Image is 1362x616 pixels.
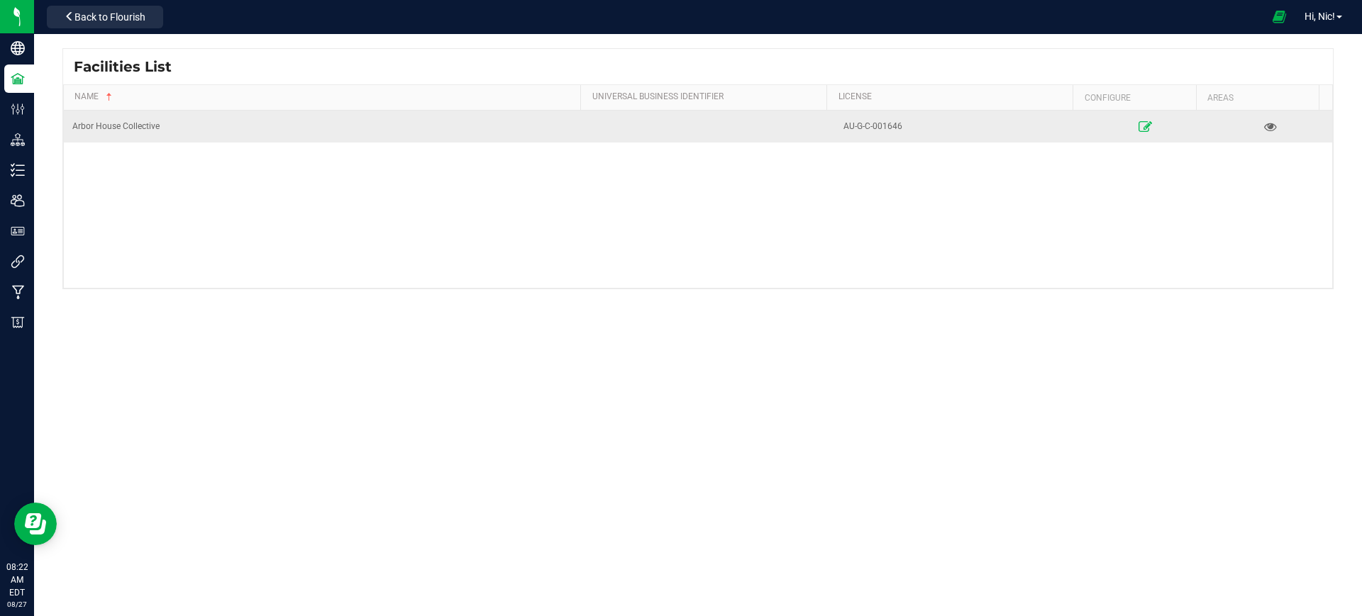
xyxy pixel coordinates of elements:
[843,120,1075,133] div: AU-G-C-001646
[74,56,172,77] span: Facilities List
[11,285,25,299] inline-svg: Manufacturing
[6,561,28,599] p: 08:22 AM EDT
[11,102,25,116] inline-svg: Configuration
[14,503,57,545] iframe: Resource center
[74,11,145,23] span: Back to Flourish
[74,91,575,103] a: Name
[6,599,28,610] p: 08/27
[11,224,25,238] inline-svg: User Roles
[592,91,821,103] a: Universal Business Identifier
[11,163,25,177] inline-svg: Inventory
[11,41,25,55] inline-svg: Company
[11,315,25,330] inline-svg: Billing
[838,91,1068,103] a: License
[11,72,25,86] inline-svg: Facilities
[11,194,25,208] inline-svg: Users
[1305,11,1335,22] span: Hi, Nic!
[1073,85,1195,111] th: Configure
[11,254,25,269] inline-svg: Integrations
[72,120,577,133] div: Arbor House Collective
[11,133,25,147] inline-svg: Distribution
[1196,85,1319,111] th: Areas
[47,6,163,28] button: Back to Flourish
[1263,3,1295,30] span: Open Ecommerce Menu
